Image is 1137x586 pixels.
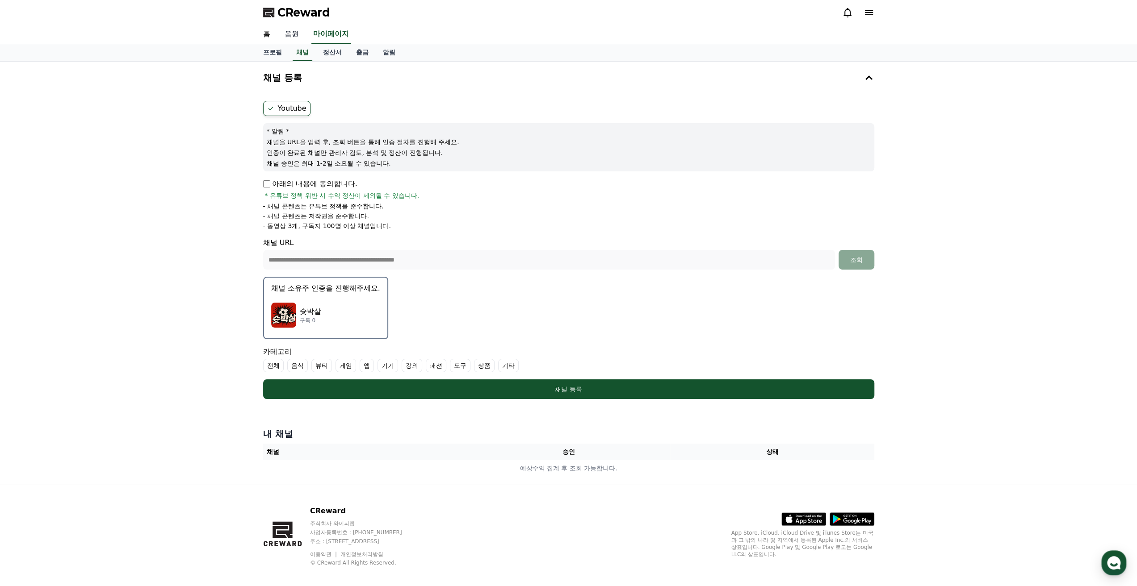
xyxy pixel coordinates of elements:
[466,444,670,460] th: 승인
[263,202,384,211] p: - 채널 콘텐츠는 유튜브 정책을 준수합니다.
[310,551,338,557] a: 이용약관
[360,359,374,372] label: 앱
[263,73,302,83] h4: 채널 등록
[138,296,149,303] span: 설정
[263,346,874,372] div: 카테고리
[263,460,874,477] td: 예상수익 집계 후 조회 가능합니다.
[260,65,878,90] button: 채널 등록
[376,44,403,61] a: 알림
[263,237,874,270] div: 채널 URL
[310,520,419,527] p: 주식회사 와이피랩
[450,359,470,372] label: 도구
[336,359,356,372] label: 게임
[267,137,871,146] p: 채널을 URL을 입력 후, 조회 버튼을 통해 인증 절차를 진행해 주세요.
[670,444,874,460] th: 상태
[842,255,871,264] div: 조회
[310,538,419,545] p: 주소 : [STREET_ADDRESS]
[82,297,92,304] span: 대화
[281,385,856,394] div: 채널 등록
[263,101,310,116] label: Youtube
[263,5,330,20] a: CReward
[271,283,380,294] p: 채널 소유주 인증을 진행해주세요.
[340,551,383,557] a: 개인정보처리방침
[311,359,332,372] label: 뷰티
[263,212,369,220] p: - 채널 콘텐츠는 저작권을 준수합니다.
[263,444,467,460] th: 채널
[300,317,321,324] p: 구독 0
[300,306,321,317] p: 슛박살
[267,148,871,157] p: 인증이 완료된 채널만 관리자 검토, 분석 및 정산이 진행됩니다.
[474,359,495,372] label: 상품
[263,221,391,230] p: - 동영상 3개, 구독자 100명 이상 채널입니다.
[498,359,519,372] label: 기타
[277,5,330,20] span: CReward
[256,25,277,44] a: 홈
[271,303,296,328] img: 슛박살
[263,277,388,339] button: 채널 소유주 인증을 진행해주세요. 슛박살 슛박살 구독 0
[293,44,312,61] a: 채널
[263,179,357,189] p: 아래의 내용에 동의합니다.
[402,359,422,372] label: 강의
[115,283,172,305] a: 설정
[28,296,34,303] span: 홈
[310,529,419,536] p: 사업자등록번호 : [PHONE_NUMBER]
[310,559,419,566] p: © CReward All Rights Reserved.
[59,283,115,305] a: 대화
[265,191,420,200] span: * 유튜브 정책 위반 시 수익 정산이 제외될 수 있습니다.
[731,529,874,558] p: App Store, iCloud, iCloud Drive 및 iTunes Store는 미국과 그 밖의 나라 및 지역에서 등록된 Apple Inc.의 서비스 상표입니다. Goo...
[267,159,871,168] p: 채널 승인은 최대 1-2일 소요될 수 있습니다.
[426,359,446,372] label: 패션
[311,25,351,44] a: 마이페이지
[378,359,398,372] label: 기기
[277,25,306,44] a: 음원
[3,283,59,305] a: 홈
[287,359,308,372] label: 음식
[349,44,376,61] a: 출금
[310,506,419,516] p: CReward
[263,359,284,372] label: 전체
[263,428,874,440] h4: 내 채널
[263,379,874,399] button: 채널 등록
[839,250,874,270] button: 조회
[316,44,349,61] a: 정산서
[256,44,289,61] a: 프로필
